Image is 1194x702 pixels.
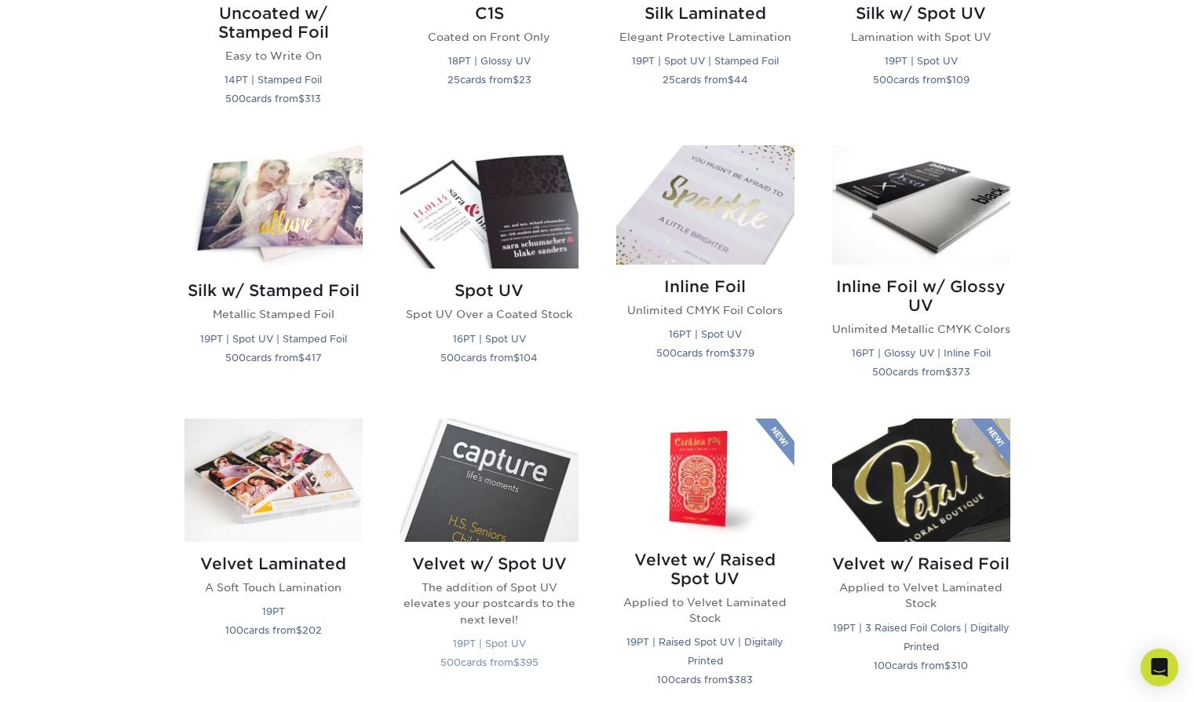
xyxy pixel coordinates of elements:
h2: Velvet Laminated [184,554,363,573]
span: 100 [225,624,243,636]
small: 19PT | Spot UV | Stamped Foil [200,333,347,345]
span: $ [945,366,951,378]
h2: Inline Foil w/ Glossy UV [832,277,1010,315]
h2: Silk w/ Spot UV [832,4,1010,23]
h2: Spot UV [400,281,579,300]
span: $ [728,674,734,686]
p: Applied to Velvet Laminated Stock [832,580,1010,612]
span: $ [298,352,305,364]
p: Easy to Write On [184,48,363,64]
img: Velvet w/ Spot UV Postcards [400,419,579,542]
small: cards from [657,674,753,686]
small: cards from [440,352,538,364]
span: 109 [952,74,969,86]
img: New Product [755,419,794,466]
img: Velvet w/ Raised Spot UV Postcards [616,419,794,537]
h2: Silk Laminated [616,4,794,23]
span: 500 [873,74,893,86]
span: 25 [663,74,675,86]
span: 500 [440,352,461,364]
span: $ [729,347,736,359]
img: Velvet Laminated Postcards [184,419,363,542]
img: Inline Foil Postcards [616,145,794,264]
p: Lamination with Spot UV [832,29,1010,45]
p: Applied to Velvet Laminated Stock [616,594,794,627]
span: $ [296,624,302,636]
span: 202 [302,624,322,636]
span: 313 [305,93,321,104]
span: 310 [951,660,968,671]
span: 100 [657,674,675,686]
span: $ [728,74,734,86]
h2: Uncoated w/ Stamped Foil [184,4,363,42]
div: Open Intercom Messenger [1141,649,1178,686]
p: Unlimited CMYK Foil Colors [616,302,794,318]
a: Inline Foil Postcards Inline Foil Unlimited CMYK Foil Colors 16PT | Spot UV 500cards from$379 [616,145,794,400]
span: $ [513,74,519,86]
small: cards from [225,352,322,364]
small: 16PT | Glossy UV | Inline Foil [852,347,991,359]
img: Silk w/ Stamped Foil Postcards [184,145,363,269]
small: cards from [874,660,968,671]
p: Elegant Protective Lamination [616,29,794,45]
p: A Soft Touch Lamination [184,580,363,595]
small: cards from [663,74,748,86]
img: Velvet w/ Raised Foil Postcards [832,419,1010,542]
span: 379 [736,347,754,359]
h2: Velvet w/ Spot UV [400,554,579,573]
h2: Silk w/ Stamped Foil [184,281,363,300]
small: 19PT | Spot UV [885,55,958,67]
span: 44 [734,74,748,86]
h2: Inline Foil [616,277,794,296]
span: 383 [734,674,753,686]
span: $ [946,74,952,86]
small: 16PT | Spot UV [669,328,742,340]
small: cards from [225,93,321,104]
span: 417 [305,352,322,364]
h2: Velvet w/ Raised Foil [832,554,1010,573]
p: Unlimited Metallic CMYK Colors [832,321,1010,337]
small: 14PT | Stamped Foil [225,74,322,86]
img: New Product [971,419,1010,466]
img: Spot UV Postcards [400,145,579,269]
small: cards from [656,347,754,359]
p: Spot UV Over a Coated Stock [400,306,579,322]
span: 395 [520,656,539,668]
small: cards from [447,74,531,86]
span: $ [944,660,951,671]
small: cards from [225,624,322,636]
span: 500 [225,93,246,104]
small: 16PT | Spot UV [453,333,526,345]
span: $ [513,352,520,364]
small: cards from [872,366,970,378]
span: 500 [872,366,893,378]
span: 500 [440,656,461,668]
img: Inline Foil w/ Glossy UV Postcards [832,145,1010,264]
small: 18PT | Glossy UV [448,55,531,67]
small: 19PT | Spot UV [453,638,526,649]
span: 23 [519,74,531,86]
a: Spot UV Postcards Spot UV Spot UV Over a Coated Stock 16PT | Spot UV 500cards from$104 [400,145,579,400]
small: 19PT | Spot UV | Stamped Foil [632,55,779,67]
p: Coated on Front Only [400,29,579,45]
small: cards from [440,656,539,668]
span: 25 [447,74,460,86]
span: 500 [656,347,677,359]
span: $ [513,656,520,668]
small: 19PT [262,605,285,617]
p: Metallic Stamped Foil [184,306,363,322]
span: 100 [874,660,892,671]
a: Inline Foil w/ Glossy UV Postcards Inline Foil w/ Glossy UV Unlimited Metallic CMYK Colors 16PT |... [832,145,1010,400]
span: 104 [520,352,538,364]
span: $ [298,93,305,104]
small: 19PT | 3 Raised Foil Colors | Digitally Printed [833,622,1010,653]
h2: Velvet w/ Raised Spot UV [616,550,794,588]
span: 500 [225,352,246,364]
small: 19PT | Raised Spot UV | Digitally Printed [626,636,783,667]
h2: C1S [400,4,579,23]
a: Silk w/ Stamped Foil Postcards Silk w/ Stamped Foil Metallic Stamped Foil 19PT | Spot UV | Stampe... [184,145,363,400]
span: 373 [951,366,970,378]
small: cards from [873,74,969,86]
p: The addition of Spot UV elevates your postcards to the next level! [400,580,579,627]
